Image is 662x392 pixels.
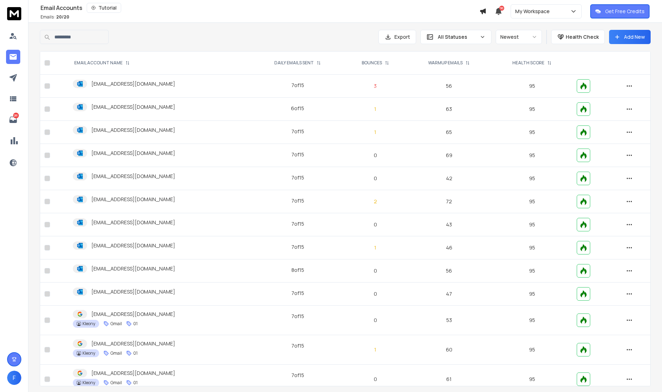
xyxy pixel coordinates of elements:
p: 1 [349,129,402,136]
div: 7 of 15 [291,128,304,135]
p: [EMAIL_ADDRESS][DOMAIN_NAME] [91,265,175,272]
td: 95 [491,167,572,190]
div: 7 of 15 [291,174,304,181]
p: 0 [349,221,402,228]
td: 72 [407,190,491,213]
td: 95 [491,306,572,335]
td: 95 [491,121,572,144]
td: 56 [407,259,491,283]
p: WARMUP EMAILS [428,60,463,66]
p: [EMAIL_ADDRESS][DOMAIN_NAME] [91,80,175,87]
p: All Statuses [438,33,477,41]
p: 0 [349,152,402,159]
p: [EMAIL_ADDRESS][DOMAIN_NAME] [91,370,175,377]
td: 95 [491,236,572,259]
button: Get Free Credits [590,4,650,18]
button: Export [378,30,416,44]
td: 56 [407,75,491,98]
p: 1 [349,106,402,113]
div: 7 of 15 [291,372,304,379]
div: 8 of 15 [291,267,304,274]
p: 01 [133,350,138,356]
td: 95 [491,259,572,283]
div: 7 of 15 [291,243,304,251]
p: [EMAIL_ADDRESS][DOMAIN_NAME] [91,103,175,111]
p: Get Free Credits [605,8,645,15]
p: [EMAIL_ADDRESS][DOMAIN_NAME] [91,242,175,249]
td: 60 [407,335,491,365]
span: 20 / 20 [56,14,69,20]
p: Emails : [41,14,69,20]
div: 7 of 15 [291,313,304,320]
p: BOUNCES [362,60,382,66]
p: 281 [13,113,19,118]
p: Gmail [111,350,122,356]
p: [EMAIL_ADDRESS][DOMAIN_NAME] [91,127,175,134]
div: 7 of 15 [291,197,304,204]
p: 0 [349,267,402,274]
p: Kleony [82,350,95,356]
td: 95 [491,144,572,167]
p: Kleony [82,321,95,327]
p: [EMAIL_ADDRESS][DOMAIN_NAME] [91,219,175,226]
p: My Workspace [515,8,553,15]
p: [EMAIL_ADDRESS][DOMAIN_NAME] [91,150,175,157]
button: Tutorial [87,3,121,13]
p: 1 [349,346,402,353]
p: [EMAIL_ADDRESS][DOMAIN_NAME] [91,288,175,295]
p: 1 [349,244,402,251]
p: HEALTH SCORE [512,60,544,66]
td: 95 [491,283,572,306]
p: DAILY EMAILS SENT [274,60,314,66]
td: 95 [491,75,572,98]
td: 47 [407,283,491,306]
a: 281 [6,113,20,127]
td: 95 [491,190,572,213]
div: 6 of 15 [291,105,304,112]
button: F [7,371,21,385]
p: 0 [349,376,402,383]
button: Newest [496,30,542,44]
div: 7 of 15 [291,220,304,227]
div: 7 of 15 [291,82,304,89]
p: 01 [133,380,138,386]
p: 0 [349,317,402,324]
p: Kleony [82,380,95,386]
td: 95 [491,335,572,365]
td: 42 [407,167,491,190]
p: [EMAIL_ADDRESS][DOMAIN_NAME] [91,173,175,180]
td: 95 [491,98,572,121]
p: 2 [349,198,402,205]
p: 3 [349,82,402,90]
div: 7 of 15 [291,342,304,349]
td: 46 [407,236,491,259]
div: EMAIL ACCOUNT NAME [74,60,130,66]
div: Email Accounts [41,3,479,13]
td: 69 [407,144,491,167]
button: Add New [609,30,651,44]
td: 43 [407,213,491,236]
td: 53 [407,306,491,335]
p: Gmail [111,321,122,327]
p: Gmail [111,380,122,386]
td: 63 [407,98,491,121]
div: 7 of 15 [291,290,304,297]
p: Health Check [566,33,599,41]
div: 7 of 15 [291,151,304,158]
span: 50 [499,6,504,11]
p: 01 [133,321,138,327]
p: 0 [349,290,402,297]
p: [EMAIL_ADDRESS][DOMAIN_NAME] [91,311,175,318]
td: 95 [491,213,572,236]
td: 65 [407,121,491,144]
p: [EMAIL_ADDRESS][DOMAIN_NAME] [91,340,175,347]
p: [EMAIL_ADDRESS][DOMAIN_NAME] [91,196,175,203]
p: 0 [349,175,402,182]
button: Health Check [551,30,605,44]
